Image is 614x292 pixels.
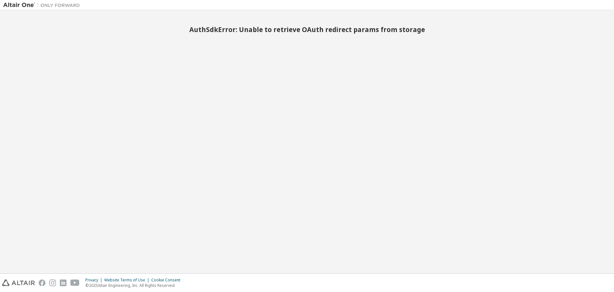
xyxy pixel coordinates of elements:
h2: AuthSdkError: Unable to retrieve OAuth redirect params from storage [3,25,611,34]
img: Altair One [3,2,83,8]
img: youtube.svg [70,279,80,286]
p: © 2025 Altair Engineering, Inc. All Rights Reserved. [85,283,184,288]
img: facebook.svg [39,279,45,286]
img: altair_logo.svg [2,279,35,286]
div: Cookie Consent [151,278,184,283]
img: linkedin.svg [60,279,67,286]
img: instagram.svg [49,279,56,286]
div: Privacy [85,278,104,283]
div: Website Terms of Use [104,278,151,283]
